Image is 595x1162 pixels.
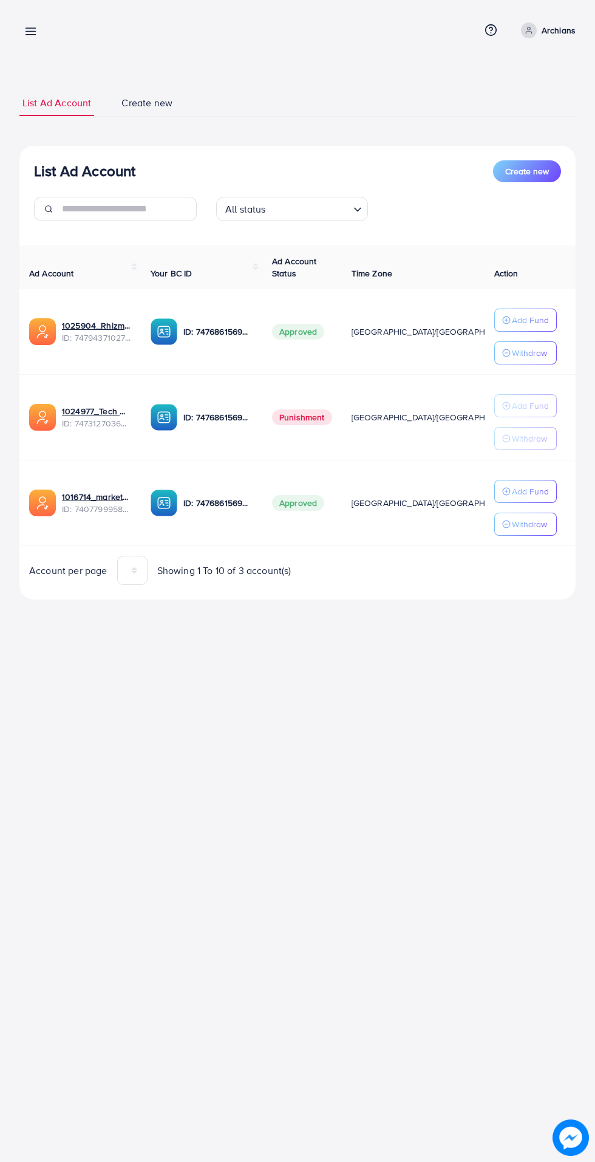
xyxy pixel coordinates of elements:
[494,309,557,332] button: Add Fund
[183,410,253,425] p: ID: 7476861569385742352
[151,404,177,431] img: ic-ba-acc.ded83a64.svg
[270,198,348,218] input: Search for option
[157,564,291,578] span: Showing 1 To 10 of 3 account(s)
[29,490,56,516] img: ic-ads-acc.e4c84228.svg
[542,23,576,38] p: Archians
[512,431,547,446] p: Withdraw
[552,1119,589,1156] img: image
[29,404,56,431] img: ic-ads-acc.e4c84228.svg
[512,517,547,531] p: Withdraw
[512,398,549,413] p: Add Fund
[223,200,268,218] span: All status
[352,267,392,279] span: Time Zone
[494,513,557,536] button: Withdraw
[29,564,107,578] span: Account per page
[62,320,131,344] div: <span class='underline'>1025904_Rhizmall Archbeat_1741442161001</span></br>7479437102770323473
[62,417,131,429] span: ID: 7473127036257615873
[62,491,131,503] a: 1016714_marketbay_1724762849692
[29,267,74,279] span: Ad Account
[62,332,131,344] span: ID: 7479437102770323473
[29,318,56,345] img: ic-ads-acc.e4c84228.svg
[272,255,317,279] span: Ad Account Status
[352,497,520,509] span: [GEOGRAPHIC_DATA]/[GEOGRAPHIC_DATA]
[183,496,253,510] p: ID: 7476861569385742352
[272,409,332,425] span: Punishment
[22,96,91,110] span: List Ad Account
[352,411,520,423] span: [GEOGRAPHIC_DATA]/[GEOGRAPHIC_DATA]
[62,503,131,515] span: ID: 7407799958096789521
[512,484,549,499] p: Add Fund
[272,495,324,511] span: Approved
[352,326,520,338] span: [GEOGRAPHIC_DATA]/[GEOGRAPHIC_DATA]
[151,318,177,345] img: ic-ba-acc.ded83a64.svg
[494,394,557,417] button: Add Fund
[183,324,253,339] p: ID: 7476861569385742352
[494,427,557,450] button: Withdraw
[151,267,192,279] span: Your BC ID
[151,490,177,516] img: ic-ba-acc.ded83a64.svg
[512,313,549,327] p: Add Fund
[512,346,547,360] p: Withdraw
[34,162,135,180] h3: List Ad Account
[272,324,324,340] span: Approved
[62,405,131,417] a: 1024977_Tech Wave_1739972983986
[505,165,549,177] span: Create new
[62,405,131,430] div: <span class='underline'>1024977_Tech Wave_1739972983986</span></br>7473127036257615873
[494,341,557,364] button: Withdraw
[494,267,518,279] span: Action
[493,160,561,182] button: Create new
[516,22,576,38] a: Archians
[494,480,557,503] button: Add Fund
[62,320,131,332] a: 1025904_Rhizmall Archbeat_1741442161001
[121,96,172,110] span: Create new
[216,197,368,221] div: Search for option
[62,491,131,516] div: <span class='underline'>1016714_marketbay_1724762849692</span></br>7407799958096789521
